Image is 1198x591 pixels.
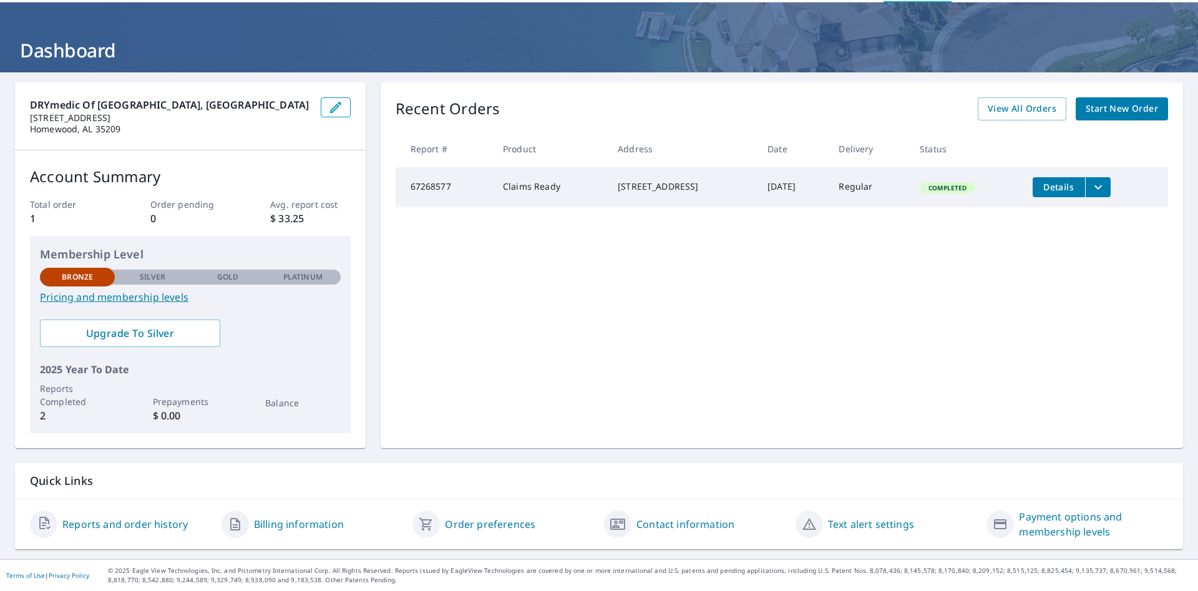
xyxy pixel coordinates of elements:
p: $ 33.25 [270,211,350,226]
button: filesDropdownBtn-67268577 [1085,177,1111,197]
p: Order pending [150,198,230,211]
a: Start New Order [1076,97,1168,120]
a: Reports and order history [62,517,188,532]
th: Status [910,130,1022,167]
p: 1 [30,211,110,226]
p: Gold [217,271,238,283]
button: detailsBtn-67268577 [1033,177,1085,197]
span: Start New Order [1086,101,1158,117]
th: Address [608,130,757,167]
p: Total order [30,198,110,211]
th: Date [757,130,829,167]
p: Homewood, AL 35209 [30,124,311,135]
p: Balance [265,396,340,409]
a: View All Orders [978,97,1066,120]
a: Upgrade To Silver [40,320,220,347]
p: 2025 Year To Date [40,362,341,377]
a: Terms of Use [6,571,45,580]
td: 67268577 [396,167,493,207]
td: [DATE] [757,167,829,207]
p: | [6,572,89,579]
p: Silver [140,271,166,283]
td: Regular [829,167,910,207]
p: Prepayments [153,395,228,408]
p: Quick Links [30,473,1168,489]
a: Billing information [254,517,344,532]
p: Avg. report cost [270,198,350,211]
th: Product [493,130,608,167]
div: [STREET_ADDRESS] [618,180,748,193]
h1: Dashboard [15,37,1183,63]
td: Claims Ready [493,167,608,207]
span: Upgrade To Silver [50,326,210,340]
th: Delivery [829,130,910,167]
a: Pricing and membership levels [40,290,341,305]
p: 0 [150,211,230,226]
p: Recent Orders [396,97,500,120]
a: Privacy Policy [49,571,89,580]
a: Contact information [636,517,734,532]
a: Text alert settings [828,517,914,532]
span: View All Orders [988,101,1056,117]
span: Details [1040,181,1078,193]
p: DRYmedic of [GEOGRAPHIC_DATA], [GEOGRAPHIC_DATA] [30,97,311,112]
p: Account Summary [30,165,351,188]
p: Platinum [283,271,323,283]
th: Report # [396,130,493,167]
span: Completed [921,183,974,192]
p: $ 0.00 [153,408,228,423]
p: [STREET_ADDRESS] [30,112,311,124]
p: Reports Completed [40,382,115,408]
p: Bronze [62,271,93,283]
p: © 2025 Eagle View Technologies, Inc. and Pictometry International Corp. All Rights Reserved. Repo... [108,566,1192,585]
p: 2 [40,408,115,423]
p: Membership Level [40,246,341,263]
a: Payment options and membership levels [1019,509,1168,539]
a: Order preferences [445,517,535,532]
